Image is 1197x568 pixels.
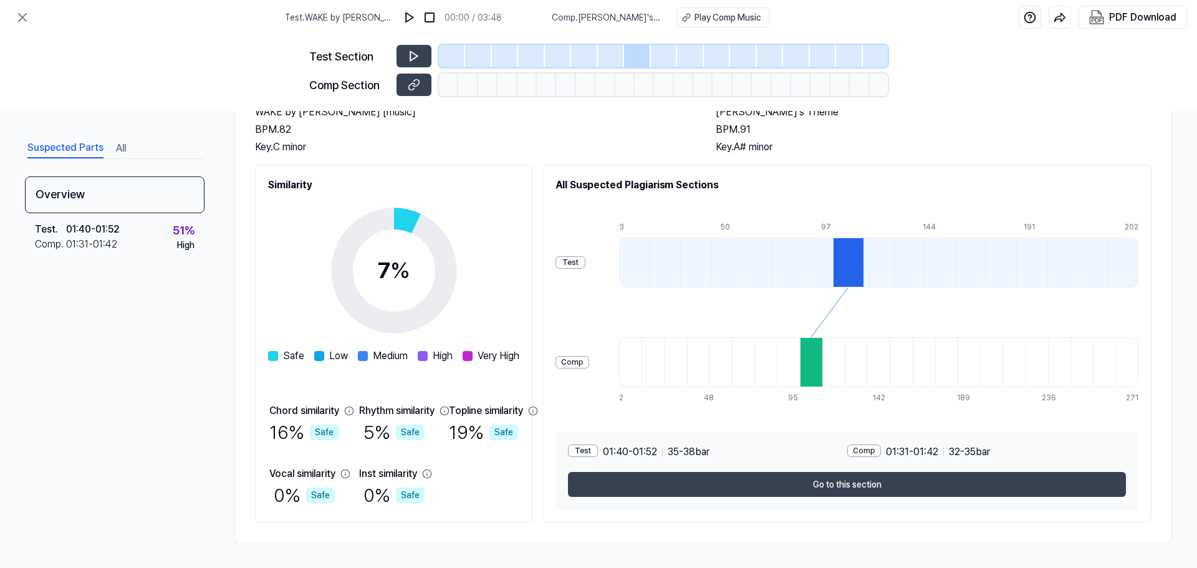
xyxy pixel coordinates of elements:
[676,7,769,27] button: Play Comp Music
[269,418,339,446] div: 16 %
[555,356,589,368] div: Comp
[716,105,1151,120] h2: [PERSON_NAME]'s Theme
[949,445,990,460] span: 32 - 35 bar
[1054,11,1066,24] img: share
[552,11,661,24] span: Comp . [PERSON_NAME]'s Theme
[423,11,436,24] img: stop
[177,239,195,252] div: High
[716,122,1151,137] div: BPM. 91
[568,445,598,457] div: Test
[821,221,852,233] div: 97
[173,222,195,239] div: 51 %
[329,349,348,363] span: Low
[1125,221,1138,233] div: 202
[603,445,657,460] span: 01:40 - 01:52
[373,349,408,363] span: Medium
[1024,11,1036,24] img: help
[1042,392,1064,403] div: 236
[269,466,335,481] div: Vocal similarity
[704,392,726,403] div: 48
[1024,221,1054,233] div: 191
[285,11,395,24] span: Test . WAKE by [PERSON_NAME] [music]
[309,48,389,65] div: Test Section
[116,138,126,158] button: All
[283,349,304,363] span: Safe
[403,11,416,24] img: play
[35,222,66,237] div: Test .
[568,472,1126,497] button: Go to this section
[445,11,502,24] div: 00:00 / 03:48
[25,176,204,213] div: Overview
[449,403,523,418] div: Topline similarity
[619,392,642,403] div: 2
[310,425,339,440] div: Safe
[923,221,953,233] div: 144
[363,481,425,509] div: 0 %
[390,257,410,284] span: %
[668,445,709,460] span: 35 - 38 bar
[359,466,417,481] div: Inst similarity
[873,392,895,403] div: 142
[309,77,389,94] div: Comp Section
[1087,7,1179,28] button: PDF Download
[555,256,585,269] div: Test
[396,488,425,503] div: Safe
[363,418,425,446] div: 5 %
[274,481,335,509] div: 0 %
[27,138,103,158] button: Suspected Parts
[35,237,66,252] div: Comp .
[716,140,1151,155] div: Key. A# minor
[255,140,691,155] div: Key. C minor
[619,221,650,233] div: 3
[268,178,519,193] h2: Similarity
[306,488,335,503] div: Safe
[555,178,1138,193] h2: All Suspected Plagiarism Sections
[788,392,810,403] div: 95
[269,403,339,418] div: Chord similarity
[433,349,453,363] span: High
[66,237,117,252] div: 01:31 - 01:42
[886,445,938,460] span: 01:31 - 01:42
[489,425,518,440] div: Safe
[478,349,519,363] span: Very High
[449,418,518,446] div: 19 %
[1089,10,1104,25] img: PDF Download
[396,425,425,440] div: Safe
[378,254,410,287] div: 7
[720,221,751,233] div: 50
[695,11,761,24] div: Play Comp Music
[255,122,691,137] div: BPM. 82
[1126,392,1138,403] div: 271
[255,105,691,120] h2: WAKE by [PERSON_NAME] [music]
[957,392,979,403] div: 189
[66,222,120,237] div: 01:40 - 01:52
[847,445,881,457] div: Comp
[359,403,435,418] div: Rhythm similarity
[1109,9,1176,26] div: PDF Download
